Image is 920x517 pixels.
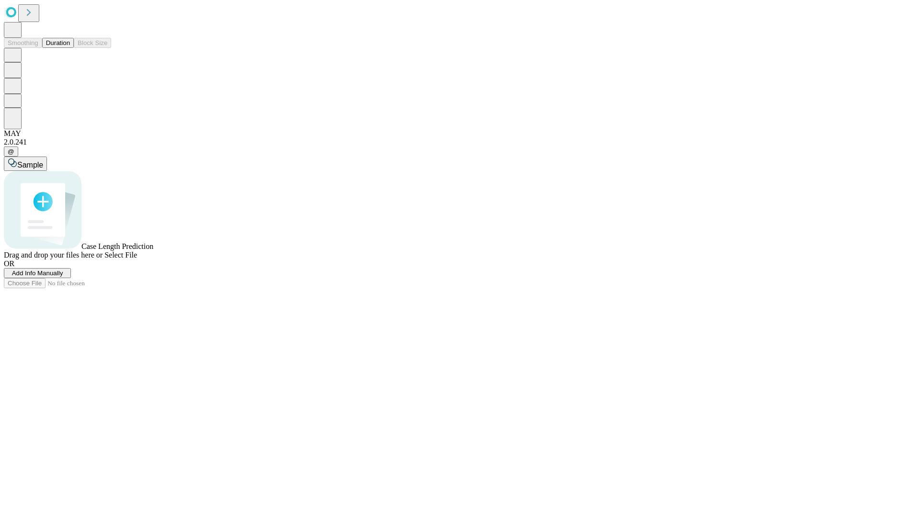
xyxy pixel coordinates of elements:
[4,129,916,138] div: MAY
[42,38,74,48] button: Duration
[4,38,42,48] button: Smoothing
[4,251,103,259] span: Drag and drop your files here or
[4,268,71,278] button: Add Info Manually
[104,251,137,259] span: Select File
[17,161,43,169] span: Sample
[12,270,63,277] span: Add Info Manually
[81,242,153,250] span: Case Length Prediction
[4,146,18,157] button: @
[4,138,916,146] div: 2.0.241
[4,259,14,268] span: OR
[4,157,47,171] button: Sample
[74,38,111,48] button: Block Size
[8,148,14,155] span: @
